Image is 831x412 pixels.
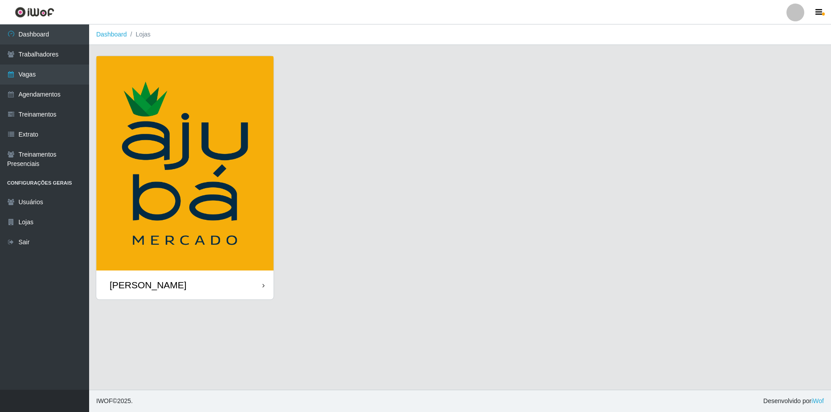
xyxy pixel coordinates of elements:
[96,31,127,38] a: Dashboard
[127,30,151,39] li: Lojas
[96,56,274,271] img: cardImg
[763,396,824,406] span: Desenvolvido por
[96,56,274,299] a: [PERSON_NAME]
[96,397,113,404] span: IWOF
[15,7,54,18] img: CoreUI Logo
[89,24,831,45] nav: breadcrumb
[811,397,824,404] a: iWof
[96,396,133,406] span: © 2025 .
[110,279,187,291] div: [PERSON_NAME]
